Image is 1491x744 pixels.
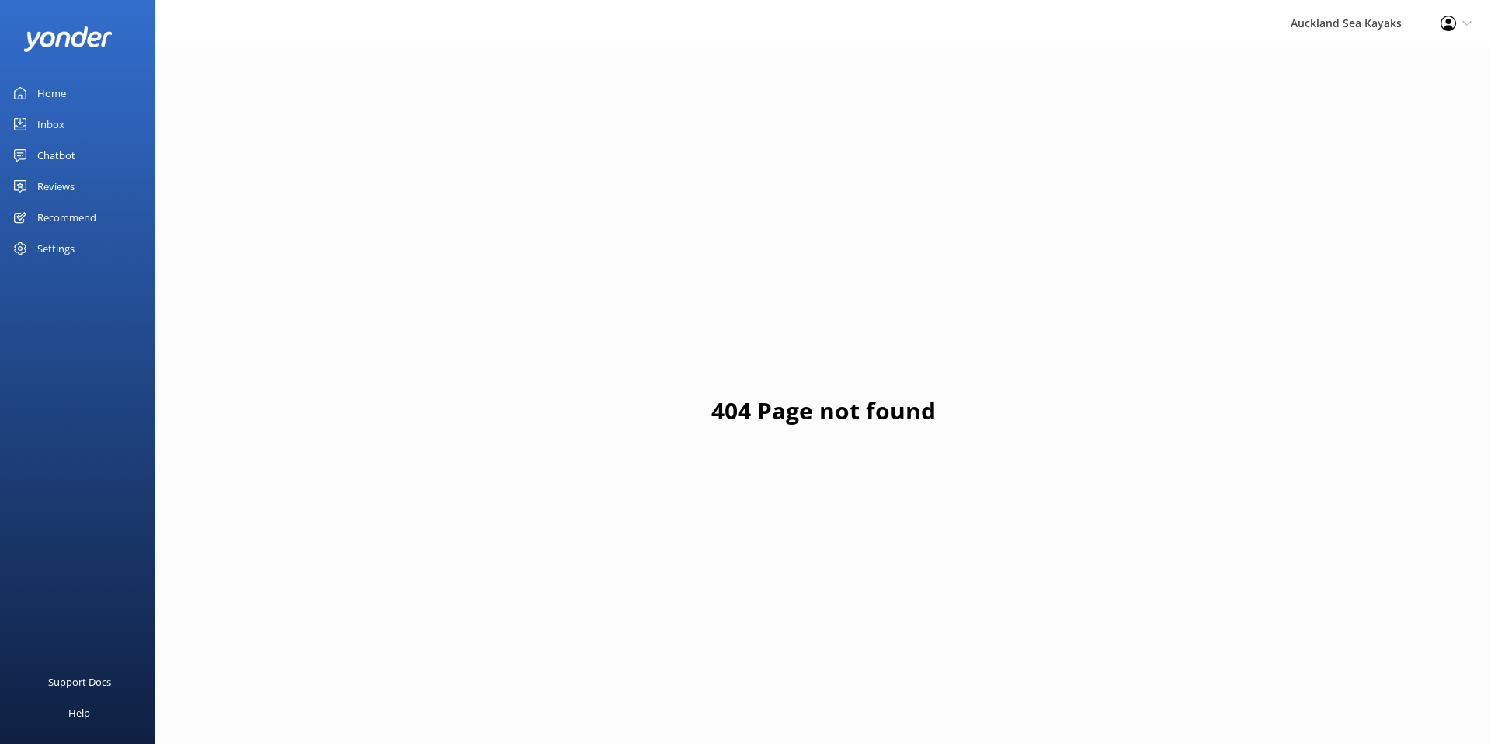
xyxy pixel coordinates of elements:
h1: 404 Page not found [711,392,936,429]
div: Inbox [37,109,64,140]
div: Support Docs [48,666,111,697]
div: Home [37,78,66,109]
div: Recommend [37,202,96,233]
div: Reviews [37,171,75,202]
div: Settings [37,233,75,264]
div: Chatbot [37,140,75,171]
div: Help [68,697,90,728]
img: yonder-white-logo.png [23,26,113,52]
